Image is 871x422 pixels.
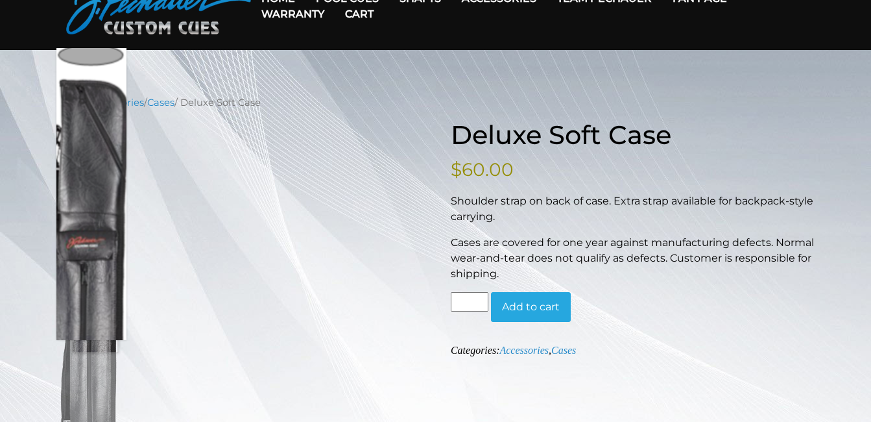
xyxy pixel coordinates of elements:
span: $ [451,158,462,180]
a: Cases [551,345,576,356]
a: Cases [147,97,174,108]
a: Accessories [499,345,549,356]
p: Cases are covered for one year against manufacturing defects. Normal wear-and-tear does not quali... [451,235,815,282]
button: Add to cart [491,292,571,322]
p: Shoulder strap on back of case. Extra strap available for backpack-style carrying. [451,193,815,225]
h1: Deluxe Soft Case [451,119,815,151]
a: Home [56,97,86,108]
nav: Breadcrumb [56,95,815,110]
span: Categories: , [451,345,576,356]
input: Product quantity [451,292,488,312]
a: Accessories [89,97,144,108]
bdi: 60.00 [451,158,514,180]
